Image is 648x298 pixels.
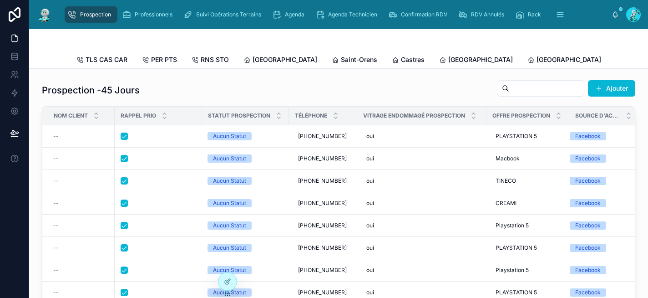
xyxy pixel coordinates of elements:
[213,266,246,274] div: Aucun Statut
[121,112,156,119] span: Rappel Prio
[53,177,109,185] a: --
[294,196,352,211] a: [PHONE_NUMBER]
[366,267,374,274] span: oui
[575,288,601,297] div: Facebook
[213,221,246,230] div: Aucun Statut
[537,55,601,64] span: [GEOGRAPHIC_DATA]
[401,55,425,64] span: Castres
[53,244,109,252] a: --
[53,267,109,274] a: --
[366,133,374,140] span: oui
[492,174,564,188] a: TINECO
[575,112,620,119] span: Source d'acquisition
[208,288,283,297] a: Aucun Statut
[208,199,283,207] a: Aucun Statut
[527,51,601,70] a: [GEOGRAPHIC_DATA]
[294,218,352,233] a: [PHONE_NUMBER]
[53,200,109,207] a: --
[528,11,541,18] span: Rack
[492,218,564,233] a: Playstation 5
[575,266,601,274] div: Facebook
[298,222,347,229] span: [PHONE_NUMBER]
[363,151,481,166] a: oui
[53,222,109,229] a: --
[208,177,283,185] a: Aucun Statut
[119,6,179,23] a: Professionnels
[298,177,347,185] span: [PHONE_NUMBER]
[363,129,481,144] a: oui
[208,132,283,140] a: Aucun Statut
[53,244,59,252] span: --
[208,266,283,274] a: Aucun Statut
[53,267,59,274] span: --
[328,11,377,18] span: Agenda Technicien
[253,55,317,64] span: [GEOGRAPHIC_DATA]
[65,6,117,23] a: Prospection
[492,241,564,255] a: PLAYSTATION 5
[471,11,504,18] span: RDV Annulés
[363,112,465,119] span: Vitrage endommagé Prospection
[208,244,283,252] a: Aucun Statut
[366,222,374,229] span: oui
[53,155,109,162] a: --
[366,289,374,296] span: oui
[366,244,374,252] span: oui
[570,266,627,274] a: Facebook
[385,6,454,23] a: Confirmation RDV
[135,11,172,18] span: Professionnels
[570,288,627,297] a: Facebook
[492,151,564,166] a: Macbook
[53,155,59,162] span: --
[42,84,140,97] h1: Prospection -45 Jours
[575,177,601,185] div: Facebook
[294,151,352,166] a: [PHONE_NUMBER]
[570,177,627,185] a: Facebook
[570,199,627,207] a: Facebook
[363,196,481,211] a: oui
[213,154,246,163] div: Aucun Statut
[341,55,377,64] span: Saint-Orens
[496,200,516,207] span: CREAMI
[570,244,627,252] a: Facebook
[298,155,347,162] span: [PHONE_NUMBER]
[366,177,374,185] span: oui
[363,263,481,277] a: oui
[294,129,352,144] a: [PHONE_NUMBER]
[496,244,537,252] span: PLAYSTATION 5
[142,51,177,70] a: PER PTS
[298,267,347,274] span: [PHONE_NUMBER]
[298,200,347,207] span: [PHONE_NUMBER]
[363,241,481,255] a: oui
[366,200,374,207] span: oui
[496,289,537,296] span: PLAYSTATION 5
[53,133,109,140] a: --
[496,177,516,185] span: TINECO
[294,263,352,277] a: [PHONE_NUMBER]
[570,132,627,140] a: Facebook
[575,199,601,207] div: Facebook
[294,241,352,255] a: [PHONE_NUMBER]
[213,132,246,140] div: Aucun Statut
[243,51,317,70] a: [GEOGRAPHIC_DATA]
[298,133,347,140] span: [PHONE_NUMBER]
[366,155,374,162] span: oui
[313,6,384,23] a: Agenda Technicien
[213,244,246,252] div: Aucun Statut
[53,177,59,185] span: --
[439,51,513,70] a: [GEOGRAPHIC_DATA]
[588,80,635,97] a: Ajouter
[86,55,127,64] span: TLS CAS CAR
[53,289,109,296] a: --
[448,55,513,64] span: [GEOGRAPHIC_DATA]
[295,112,327,119] span: Téléphone
[298,289,347,296] span: [PHONE_NUMBER]
[298,244,347,252] span: [PHONE_NUMBER]
[213,288,246,297] div: Aucun Statut
[53,133,59,140] span: --
[151,55,177,64] span: PER PTS
[36,7,53,22] img: App logo
[492,129,564,144] a: PLAYSTATION 5
[570,221,627,230] a: Facebook
[392,51,425,70] a: Castres
[492,196,564,211] a: CREAMI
